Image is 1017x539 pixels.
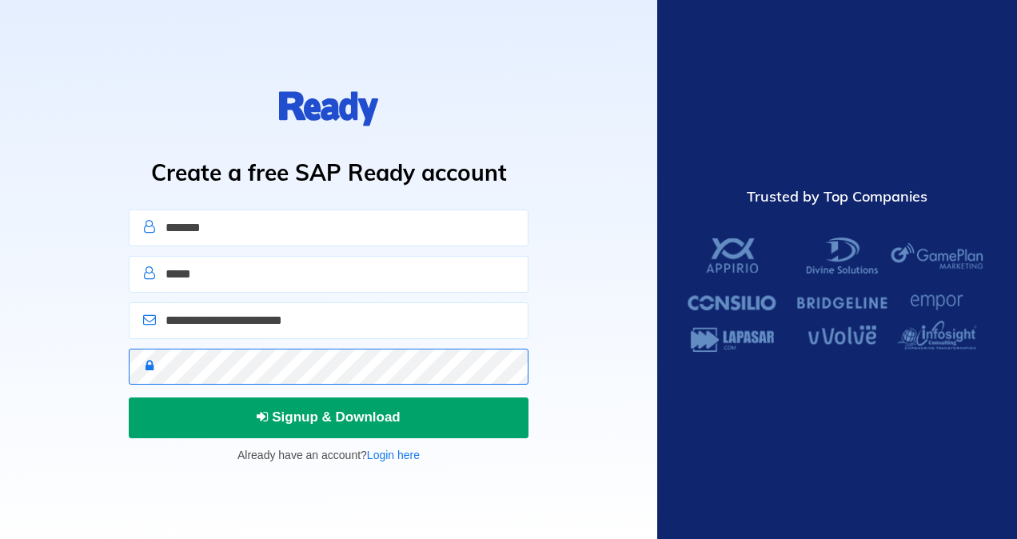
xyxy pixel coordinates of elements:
[279,87,378,130] img: logo
[129,446,528,464] p: Already have an account?
[257,409,401,425] span: Signup & Download
[685,235,989,353] img: SAP Ready Customers
[685,186,989,207] div: Trusted by Top Companies
[367,449,420,461] a: Login here
[123,156,534,190] h1: Create a free SAP Ready account
[129,397,528,437] button: Signup & Download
